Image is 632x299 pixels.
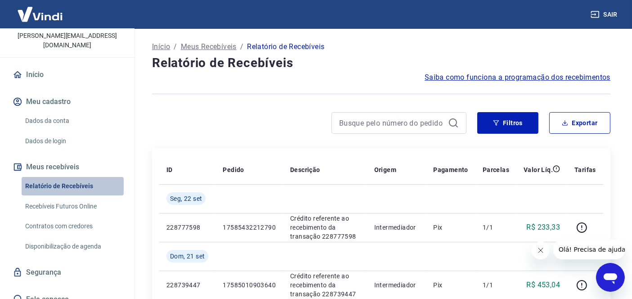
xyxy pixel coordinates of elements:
a: Meus Recebíveis [181,41,237,52]
p: R$ 453,04 [527,280,560,290]
p: 1/1 [483,223,509,232]
p: Tarifas [574,165,596,174]
a: Início [11,65,124,85]
p: Parcelas [483,165,509,174]
p: Origem [374,165,396,174]
p: 228777598 [166,223,208,232]
button: Meus recebíveis [11,157,124,177]
a: Dados de login [22,132,124,150]
h4: Relatório de Recebíveis [152,54,610,72]
p: Relatório de Recebíveis [247,41,324,52]
button: Meu cadastro [11,92,124,112]
button: Filtros [477,112,538,134]
p: Valor Líq. [524,165,553,174]
a: Saiba como funciona a programação dos recebimentos [425,72,610,83]
button: Sair [589,6,621,23]
a: Relatório de Recebíveis [22,177,124,195]
p: Intermediador [374,223,419,232]
iframe: Fechar mensagem [532,241,550,259]
p: Crédito referente ao recebimento da transação 228739447 [290,272,360,299]
iframe: Botão para abrir a janela de mensagens [596,263,625,292]
input: Busque pelo número do pedido [339,116,444,130]
a: Início [152,41,170,52]
a: Disponibilização de agenda [22,237,124,256]
p: Descrição [290,165,320,174]
a: Dados da conta [22,112,124,130]
p: [PERSON_NAME][EMAIL_ADDRESS][DOMAIN_NAME] [7,31,127,50]
img: Vindi [11,0,69,28]
p: 1/1 [483,281,509,290]
p: Pedido [223,165,244,174]
a: Contratos com credores [22,217,124,236]
span: Olá! Precisa de ajuda? [5,6,76,14]
p: R$ 233,33 [527,222,560,233]
p: ID [166,165,173,174]
a: Segurança [11,263,124,282]
a: Recebíveis Futuros Online [22,197,124,216]
p: 228739447 [166,281,208,290]
span: Seg, 22 set [170,194,202,203]
p: Crédito referente ao recebimento da transação 228777598 [290,214,360,241]
p: Pagamento [433,165,468,174]
p: Pix [433,223,468,232]
span: Dom, 21 set [170,252,205,261]
p: 17585432212790 [223,223,276,232]
button: Exportar [549,112,610,134]
p: Pix [433,281,468,290]
p: / [174,41,177,52]
iframe: Mensagem da empresa [553,240,625,259]
p: 17585010903640 [223,281,276,290]
p: / [240,41,243,52]
p: Intermediador [374,281,419,290]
